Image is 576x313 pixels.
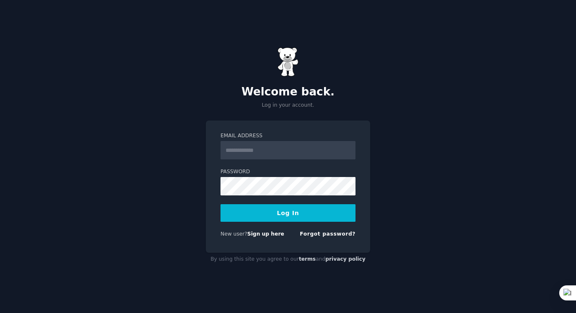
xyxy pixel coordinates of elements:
img: Gummy Bear [278,47,298,77]
div: By using this site you agree to our and [206,253,370,266]
a: terms [299,256,316,262]
button: Log In [221,204,355,222]
label: Email Address [221,132,355,140]
span: New user? [221,231,247,237]
a: Forgot password? [300,231,355,237]
h2: Welcome back. [206,85,370,99]
a: privacy policy [325,256,366,262]
label: Password [221,168,355,176]
a: Sign up here [247,231,284,237]
p: Log in your account. [206,102,370,109]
